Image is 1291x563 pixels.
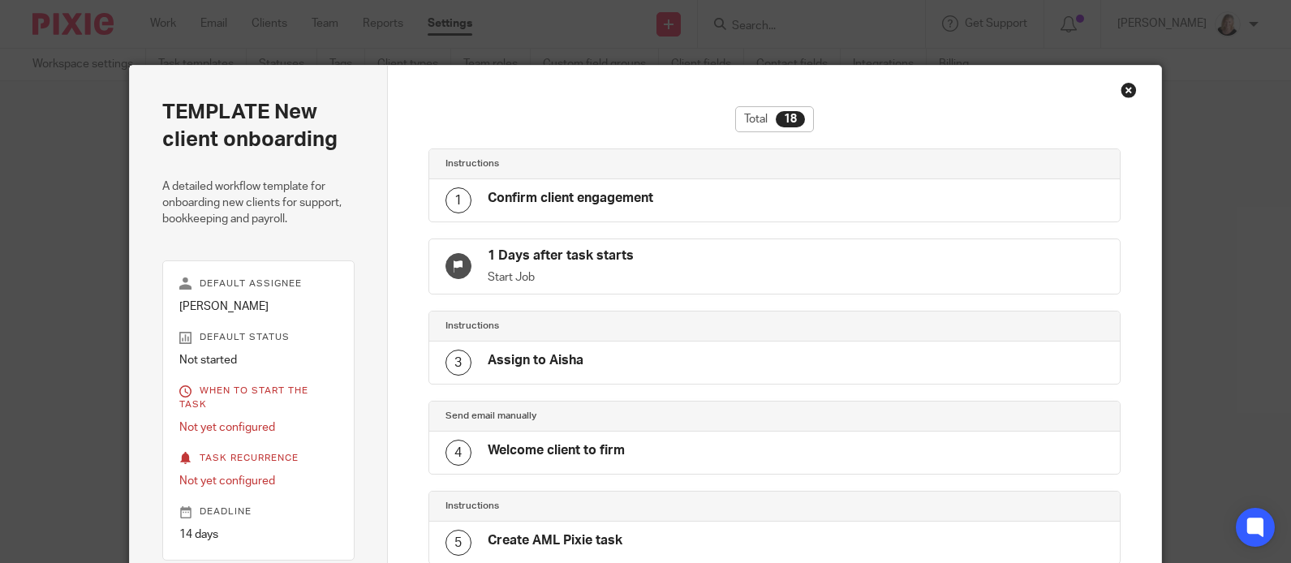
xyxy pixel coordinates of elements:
[488,442,625,459] h4: Welcome client to firm
[162,98,355,154] h2: TEMPLATE New client onboarding
[776,111,805,127] div: 18
[445,500,775,513] h4: Instructions
[179,299,338,315] p: [PERSON_NAME]
[179,277,338,290] p: Default assignee
[179,505,338,518] p: Deadline
[445,187,471,213] div: 1
[179,331,338,344] p: Default status
[488,190,653,207] h4: Confirm client engagement
[488,269,775,286] p: Start Job
[179,473,338,489] p: Not yet configured
[162,178,355,228] p: A detailed workflow template for onboarding new clients for support, bookkeeping and payroll.
[1121,82,1137,98] div: Close this dialog window
[445,157,775,170] h4: Instructions
[179,385,338,410] p: When to start the task
[179,419,338,436] p: Not yet configured
[488,532,622,549] h4: Create AML Pixie task
[179,352,338,368] p: Not started
[445,410,775,423] h4: Send email manually
[488,247,775,264] h4: 1 Days after task starts
[445,350,471,376] div: 3
[445,530,471,556] div: 5
[445,440,471,466] div: 4
[179,526,338,543] p: 14 days
[179,452,338,465] p: Task recurrence
[445,320,775,333] h4: Instructions
[488,352,583,369] h4: Assign to Aisha
[735,106,814,132] div: Total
